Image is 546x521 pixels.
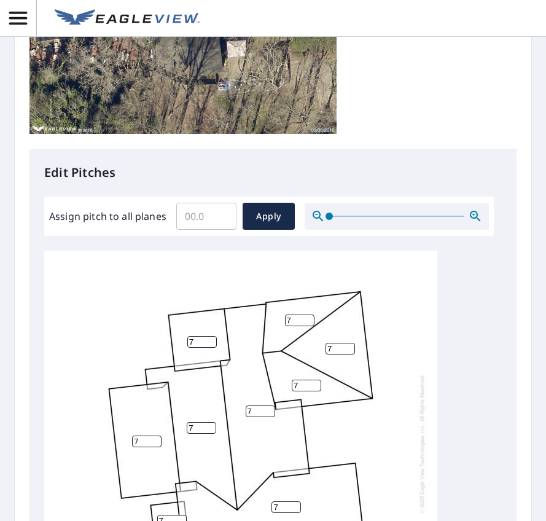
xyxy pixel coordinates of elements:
[243,203,295,230] button: Apply
[176,199,236,233] input: 00.0
[252,209,285,224] span: Apply
[49,209,166,224] label: Assign pitch to all planes
[44,163,502,182] p: Edit Pitches
[55,9,200,28] img: EV Logo
[47,2,207,35] a: EV Logo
